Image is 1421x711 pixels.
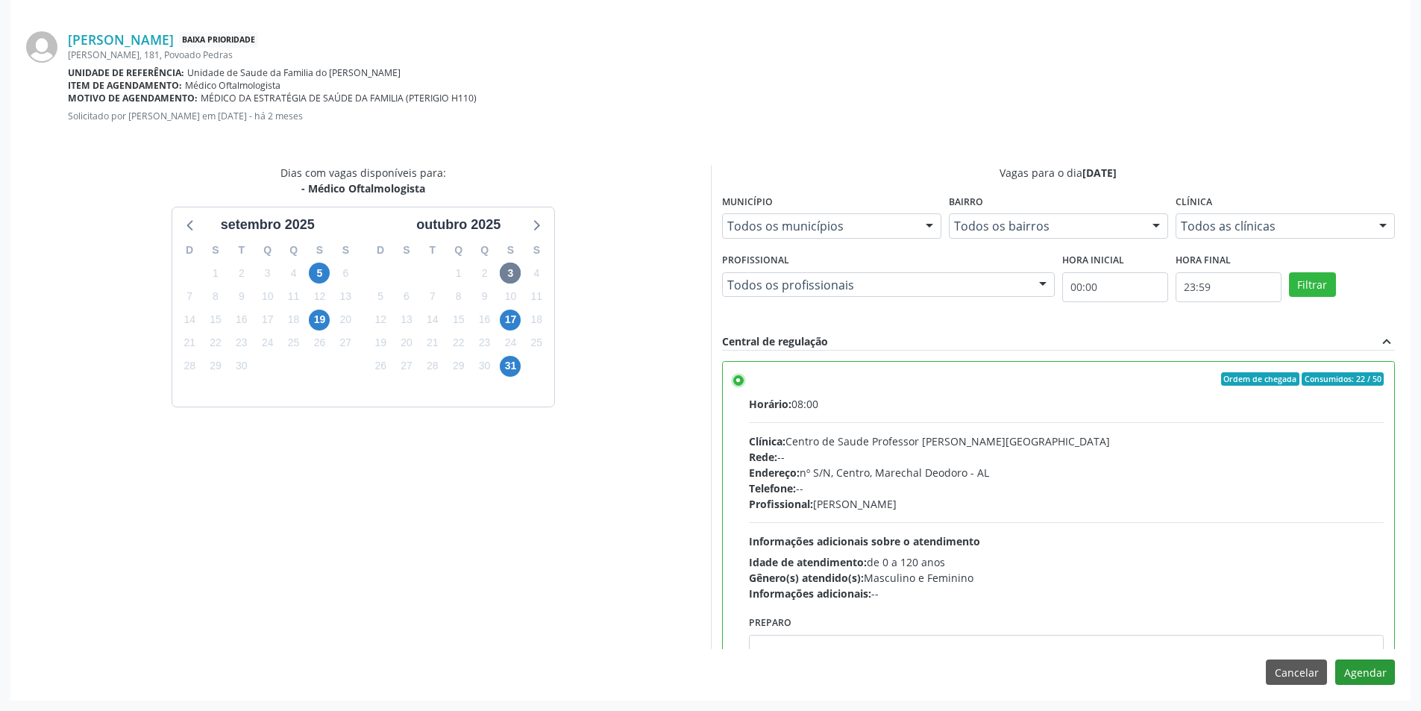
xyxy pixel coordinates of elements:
span: terça-feira, 21 de outubro de 2025 [422,333,443,354]
span: quinta-feira, 25 de setembro de 2025 [283,333,304,354]
span: quinta-feira, 2 de outubro de 2025 [474,263,495,284]
span: sábado, 18 de outubro de 2025 [526,310,547,331]
i: expand_less [1378,333,1395,350]
span: Endereço: [749,466,800,480]
span: quinta-feira, 16 de outubro de 2025 [474,310,495,331]
span: quinta-feira, 30 de outubro de 2025 [474,356,495,377]
div: Q [445,239,471,262]
span: segunda-feira, 15 de setembro de 2025 [205,310,226,331]
span: quinta-feira, 4 de setembro de 2025 [283,263,304,284]
span: quarta-feira, 3 de setembro de 2025 [257,263,278,284]
span: sexta-feira, 5 de setembro de 2025 [309,263,330,284]
div: Q [254,239,280,262]
span: sexta-feira, 19 de setembro de 2025 [309,310,330,331]
div: 08:00 [749,396,1384,412]
div: Central de regulação [722,333,828,350]
label: Preparo [749,612,791,635]
b: Motivo de agendamento: [68,92,198,104]
b: Item de agendamento: [68,79,182,92]
span: sexta-feira, 3 de outubro de 2025 [500,263,521,284]
span: Idade de atendimento: [749,555,867,569]
span: sábado, 6 de setembro de 2025 [335,263,356,284]
input: Selecione o horário [1176,272,1282,302]
span: sábado, 25 de outubro de 2025 [526,333,547,354]
div: T [419,239,445,262]
span: sexta-feira, 10 de outubro de 2025 [500,286,521,307]
div: D [177,239,203,262]
span: segunda-feira, 20 de outubro de 2025 [396,333,417,354]
b: Unidade de referência: [68,66,184,79]
span: Baixa Prioridade [179,32,258,48]
label: Hora final [1176,249,1231,272]
span: domingo, 19 de outubro de 2025 [370,333,391,354]
span: terça-feira, 30 de setembro de 2025 [231,356,252,377]
span: Todos os municípios [727,219,911,234]
div: Vagas para o dia [722,165,1396,181]
button: Filtrar [1289,272,1336,298]
div: Q [471,239,498,262]
div: T [228,239,254,262]
input: Selecione o horário [1062,272,1168,302]
span: terça-feira, 9 de setembro de 2025 [231,286,252,307]
div: de 0 a 120 anos [749,554,1384,570]
button: Agendar [1335,660,1395,685]
div: S [333,239,359,262]
span: quarta-feira, 17 de setembro de 2025 [257,310,278,331]
span: segunda-feira, 22 de setembro de 2025 [205,333,226,354]
span: sexta-feira, 24 de outubro de 2025 [500,333,521,354]
span: quarta-feira, 24 de setembro de 2025 [257,333,278,354]
span: Profissional: [749,497,813,511]
span: terça-feira, 2 de setembro de 2025 [231,263,252,284]
span: Consumidos: 22 / 50 [1302,372,1384,386]
span: Todos os profissionais [727,278,1024,292]
span: MÉDICO DA ESTRATÉGIA DE SAÚDE DA FAMILIA (PTERIGIO H110) [201,92,477,104]
span: Rede: [749,450,777,464]
div: S [524,239,550,262]
button: Cancelar [1266,660,1327,685]
span: domingo, 5 de outubro de 2025 [370,286,391,307]
div: [PERSON_NAME], 181, Povoado Pedras [68,48,1395,61]
span: quinta-feira, 23 de outubro de 2025 [474,333,495,354]
span: terça-feira, 14 de outubro de 2025 [422,310,443,331]
span: quarta-feira, 10 de setembro de 2025 [257,286,278,307]
span: segunda-feira, 6 de outubro de 2025 [396,286,417,307]
span: terça-feira, 16 de setembro de 2025 [231,310,252,331]
span: Horário: [749,397,791,411]
div: [PERSON_NAME] [749,496,1384,512]
span: sexta-feira, 26 de setembro de 2025 [309,333,330,354]
span: sábado, 13 de setembro de 2025 [335,286,356,307]
label: Bairro [949,191,983,214]
span: Todos os bairros [954,219,1138,234]
span: Unidade de Saude da Familia do [PERSON_NAME] [187,66,401,79]
div: Q [280,239,307,262]
div: nº S/N, Centro, Marechal Deodoro - AL [749,465,1384,480]
span: sexta-feira, 17 de outubro de 2025 [500,310,521,331]
span: segunda-feira, 29 de setembro de 2025 [205,356,226,377]
span: segunda-feira, 13 de outubro de 2025 [396,310,417,331]
div: -- [749,449,1384,465]
div: outubro 2025 [410,215,506,235]
span: terça-feira, 23 de setembro de 2025 [231,333,252,354]
label: Hora inicial [1062,249,1124,272]
span: sábado, 11 de outubro de 2025 [526,286,547,307]
span: segunda-feira, 27 de outubro de 2025 [396,356,417,377]
div: - Médico Oftalmologista [280,181,446,196]
span: terça-feira, 7 de outubro de 2025 [422,286,443,307]
span: quinta-feira, 9 de outubro de 2025 [474,286,495,307]
span: sábado, 4 de outubro de 2025 [526,263,547,284]
span: Todos as clínicas [1181,219,1364,234]
p: Solicitado por [PERSON_NAME] em [DATE] - há 2 meses [68,110,1395,122]
span: quarta-feira, 8 de outubro de 2025 [448,286,469,307]
div: S [394,239,420,262]
div: S [307,239,333,262]
span: quarta-feira, 29 de outubro de 2025 [448,356,469,377]
div: S [498,239,524,262]
span: quinta-feira, 11 de setembro de 2025 [283,286,304,307]
div: D [368,239,394,262]
span: sexta-feira, 31 de outubro de 2025 [500,356,521,377]
span: quarta-feira, 22 de outubro de 2025 [448,333,469,354]
span: segunda-feira, 1 de setembro de 2025 [205,263,226,284]
span: quinta-feira, 18 de setembro de 2025 [283,310,304,331]
span: sábado, 20 de setembro de 2025 [335,310,356,331]
span: domingo, 21 de setembro de 2025 [179,333,200,354]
